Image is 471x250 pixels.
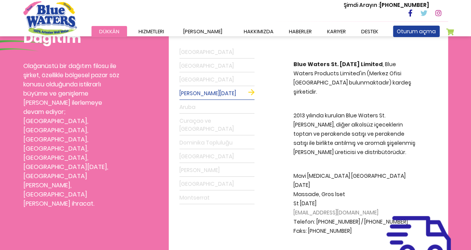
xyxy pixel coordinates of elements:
[293,60,416,97] p: , Blue Waters Products Limited'in (Merkez Ofisi [GEOGRAPHIC_DATA] bulunmaktadır) kardeş şirketidir.
[344,1,429,9] p: [PHONE_NUMBER]
[319,26,354,37] a: Kariyer
[23,62,121,208] p: Olağanüstü bir dağıtım filosu ile şirket, özellikle bölgesel pazar söz konusu olduğunda istikrarl...
[179,115,254,135] a: Curaçao ve [GEOGRAPHIC_DATA]
[139,28,164,35] span: Hizmetleri
[179,137,254,149] a: Dominika Topluluğu
[23,1,77,35] a: Mağaza logosu
[293,172,416,236] p: Mavi [MEDICAL_DATA] [GEOGRAPHIC_DATA][DATE] Massade, Gros lset St [DATE] Telefon: [PHONE_NUMBER] ...
[179,164,254,177] a: [PERSON_NAME]
[99,28,119,35] span: Dükkân
[344,1,380,9] span: Şimdi Arayın :
[281,26,319,37] a: Haberler
[354,26,386,37] a: destek
[179,60,254,72] a: [GEOGRAPHIC_DATA]
[179,46,254,58] a: [GEOGRAPHIC_DATA]
[183,28,222,35] span: [PERSON_NAME]
[179,151,254,163] a: [GEOGRAPHIC_DATA]
[179,101,254,114] a: Aruba
[179,27,444,38] h2: Distribütör ve Acenteler
[386,26,434,37] a: Promosyon
[179,88,254,100] a: [PERSON_NAME][DATE]
[179,74,254,86] a: [GEOGRAPHIC_DATA]
[293,209,378,216] span: [EMAIL_ADDRESS][DOMAIN_NAME]
[236,26,281,37] a: Hakkımızda
[293,111,416,157] p: 2013 yılında kurulan Blue Waters St. [PERSON_NAME], diğer alkolsüz içeceklerin toptan ve perakend...
[293,60,383,68] strong: Blue Waters St. [DATE] Limited
[179,178,254,190] a: [GEOGRAPHIC_DATA]
[179,192,254,204] a: Montserrat
[393,26,440,37] a: Oturum açma
[23,30,121,46] h1: Dağıtım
